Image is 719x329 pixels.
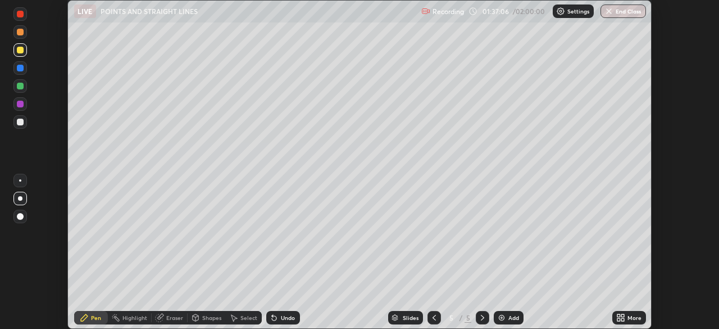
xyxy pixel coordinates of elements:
[497,313,506,322] img: add-slide-button
[556,7,565,16] img: class-settings-icons
[433,7,464,16] p: Recording
[465,313,471,323] div: 5
[627,315,641,321] div: More
[78,7,93,16] p: LIVE
[281,315,295,321] div: Undo
[604,7,613,16] img: end-class-cross
[421,7,430,16] img: recording.375f2c34.svg
[101,7,198,16] p: POINTS AND STRAIGHT LINES
[166,315,183,321] div: Eraser
[202,315,221,321] div: Shapes
[508,315,519,321] div: Add
[445,314,457,321] div: 5
[122,315,147,321] div: Highlight
[600,4,646,18] button: End Class
[240,315,257,321] div: Select
[403,315,418,321] div: Slides
[567,8,589,14] p: Settings
[91,315,101,321] div: Pen
[459,314,462,321] div: /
